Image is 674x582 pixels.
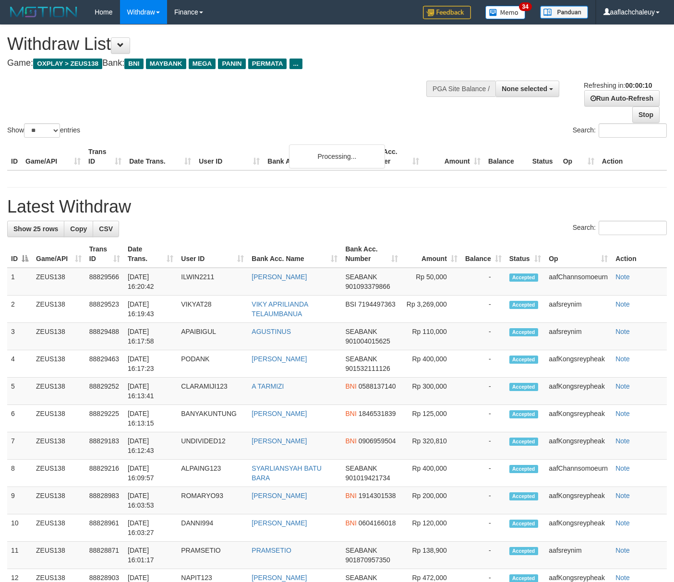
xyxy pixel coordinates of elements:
[519,2,532,11] span: 34
[124,514,177,542] td: [DATE] 16:03:27
[402,350,461,378] td: Rp 400,000
[32,405,85,432] td: ZEUS138
[177,296,248,323] td: VIKYAT28
[7,35,440,54] h1: Withdraw List
[177,323,248,350] td: APAIBIGUL
[615,300,630,308] a: Note
[85,514,124,542] td: 88828961
[124,542,177,569] td: [DATE] 16:01:17
[599,123,667,138] input: Search:
[545,350,612,378] td: aafKongsreypheak
[341,240,402,268] th: Bank Acc. Number: activate to sort column ascending
[612,240,667,268] th: Action
[252,410,307,417] a: [PERSON_NAME]
[124,59,143,69] span: BNI
[345,328,377,335] span: SEABANK
[85,432,124,460] td: 88829183
[509,301,538,309] span: Accepted
[545,514,612,542] td: aafKongsreypheak
[189,59,216,69] span: MEGA
[615,519,630,527] a: Note
[32,432,85,460] td: ZEUS138
[289,59,302,69] span: ...
[509,328,538,336] span: Accepted
[252,300,308,318] a: VIKY APRILIANDA TELAUMBANUA
[545,460,612,487] td: aafChannsomoeurn
[85,268,124,296] td: 88829566
[345,283,390,290] span: Copy 901093379866 to clipboard
[545,296,612,323] td: aafsreynim
[615,464,630,472] a: Note
[345,574,377,582] span: SEABANK
[461,350,505,378] td: -
[7,5,80,19] img: MOTION_logo.png
[509,410,538,418] span: Accepted
[177,350,248,378] td: PODANK
[85,487,124,514] td: 88828983
[402,514,461,542] td: Rp 120,000
[345,492,356,499] span: BNI
[32,323,85,350] td: ZEUS138
[177,405,248,432] td: BANYAKUNTUNG
[32,542,85,569] td: ZEUS138
[509,273,538,282] span: Accepted
[177,460,248,487] td: ALPAING123
[7,487,32,514] td: 9
[509,520,538,528] span: Accepted
[359,382,396,390] span: Copy 0588137140 to clipboard
[345,437,356,445] span: BNI
[7,432,32,460] td: 7
[509,492,538,500] span: Accepted
[7,221,64,237] a: Show 25 rows
[509,438,538,446] span: Accepted
[345,300,356,308] span: BSI
[461,460,505,487] td: -
[195,143,264,170] th: User ID
[345,337,390,345] span: Copy 901004015625 to clipboard
[252,464,321,482] a: SYARLIANSYAH BATU BARA
[7,378,32,405] td: 5
[599,221,667,235] input: Search:
[177,542,248,569] td: PRAMSETIO
[540,6,588,19] img: panduan.png
[124,240,177,268] th: Date Trans.: activate to sort column ascending
[7,268,32,296] td: 1
[252,492,307,499] a: [PERSON_NAME]
[252,355,307,363] a: [PERSON_NAME]
[495,81,559,97] button: None selected
[461,296,505,323] td: -
[402,542,461,569] td: Rp 138,900
[402,268,461,296] td: Rp 50,000
[252,437,307,445] a: [PERSON_NAME]
[345,556,390,564] span: Copy 901870957350 to clipboard
[584,90,660,107] a: Run Auto-Refresh
[7,296,32,323] td: 2
[85,296,124,323] td: 88829523
[509,465,538,473] span: Accepted
[124,323,177,350] td: [DATE] 16:17:58
[345,382,356,390] span: BNI
[125,143,195,170] th: Date Trans.
[461,240,505,268] th: Balance: activate to sort column ascending
[345,474,390,482] span: Copy 901019421734 to clipboard
[124,405,177,432] td: [DATE] 16:13:15
[124,378,177,405] td: [DATE] 16:13:41
[252,328,291,335] a: AGUSTINUS
[7,405,32,432] td: 6
[509,383,538,391] span: Accepted
[7,350,32,378] td: 4
[345,546,377,554] span: SEABANK
[359,492,396,499] span: Copy 1914301538 to clipboard
[402,296,461,323] td: Rp 3,269,000
[545,432,612,460] td: aafKongsreypheak
[402,432,461,460] td: Rp 320,810
[13,225,58,233] span: Show 25 rows
[252,546,291,554] a: PRAMSETIO
[461,405,505,432] td: -
[85,542,124,569] td: 88828871
[359,410,396,417] span: Copy 1846531839 to clipboard
[361,143,422,170] th: Bank Acc. Number
[146,59,186,69] span: MAYBANK
[615,437,630,445] a: Note
[632,107,660,123] a: Stop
